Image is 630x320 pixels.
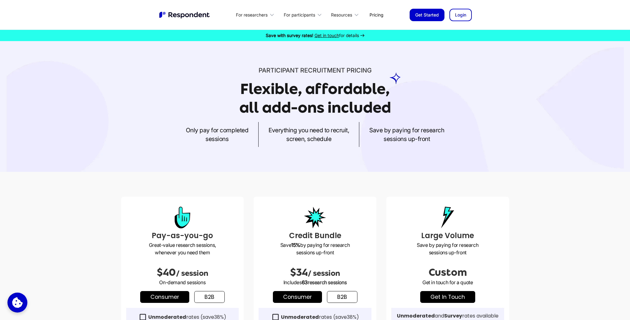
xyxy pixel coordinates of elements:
a: get in touch [420,291,475,303]
p: Save by paying for research sessions up-front [391,241,504,256]
span: Custom [429,267,467,278]
p: Save by paying for research sessions up-front [369,126,444,143]
div: For participants [284,12,315,18]
p: Includes [259,279,371,286]
h3: Large Volume [391,230,504,241]
div: For researchers [236,12,268,18]
a: b2b [194,291,225,303]
a: Pricing [365,7,388,22]
p: Get in touch for a quote [391,279,504,286]
span: 63 [302,279,308,285]
h1: Flexible, affordable, all add-ons included [239,80,391,116]
span: / session [176,269,208,278]
span: $40 [157,267,176,278]
span: Participant recruitment [259,67,345,74]
strong: Save with survey rates! [266,33,313,38]
a: Get Started [410,9,444,21]
p: Great-value research sessions, whenever you need them [126,241,239,256]
span: $34 [290,267,308,278]
a: b2b [327,291,357,303]
p: Save by paying for research sessions up-front [259,241,371,256]
p: On-demand sessions [126,279,239,286]
span: / session [308,269,340,278]
a: Consumer [140,291,189,303]
div: for details [266,32,359,39]
span: PRICING [347,67,372,74]
a: Consumer [273,291,322,303]
a: home [159,11,211,19]
strong: 15% [291,242,300,248]
span: Get in touch [315,33,339,38]
div: Resources [331,12,352,18]
img: Untitled UI logotext [159,11,211,19]
div: For participants [280,7,327,22]
p: Only pay for completed sessions [186,126,248,143]
span: research sessions [308,279,347,285]
h3: Pay-as-you-go [126,230,239,241]
div: For researchers [232,7,280,22]
div: and rates available [397,313,499,319]
div: Resources [328,7,365,22]
strong: Survey [444,312,462,319]
p: Everything you need to recruit, screen, schedule [269,126,349,143]
strong: Unmoderated [397,312,435,319]
h3: Credit Bundle [259,230,371,241]
a: Login [449,9,472,21]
